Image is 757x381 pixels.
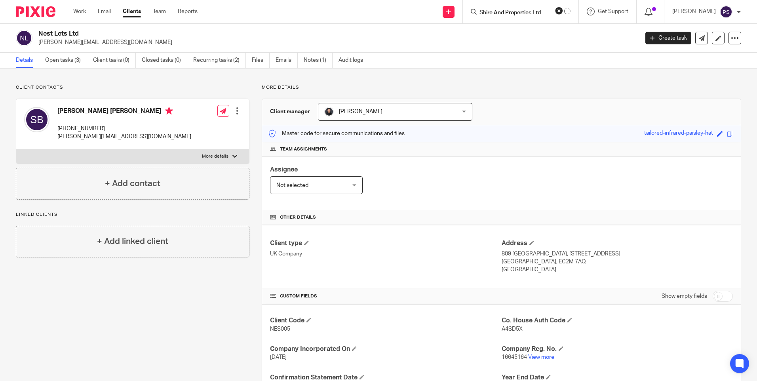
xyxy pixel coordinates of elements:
[142,53,187,68] a: Closed tasks (0)
[165,107,173,115] i: Primary
[193,53,246,68] a: Recurring tasks (2)
[270,354,287,360] span: [DATE]
[270,293,501,299] h4: CUSTOM FIELDS
[720,6,732,18] img: svg%3E
[178,8,198,15] a: Reports
[502,326,523,332] span: A4SD5X
[502,345,733,353] h4: Company Reg. No.
[270,316,501,325] h4: Client Code
[24,107,49,132] img: svg%3E
[105,177,160,190] h4: + Add contact
[153,8,166,15] a: Team
[38,38,633,46] p: [PERSON_NAME][EMAIL_ADDRESS][DOMAIN_NAME]
[598,9,628,14] span: Get Support
[38,30,514,38] h2: Nest Lets Ltd
[270,345,501,353] h4: Company Incorporated On
[276,53,298,68] a: Emails
[479,10,550,17] input: Search
[502,316,733,325] h4: Co. House Auth Code
[270,326,290,332] span: NES005
[280,214,316,221] span: Other details
[45,53,87,68] a: Open tasks (3)
[304,53,333,68] a: Notes (1)
[270,250,501,258] p: UK Company
[502,266,733,274] p: [GEOGRAPHIC_DATA]
[645,32,691,44] a: Create task
[339,53,369,68] a: Audit logs
[528,354,554,360] a: View more
[73,8,86,15] a: Work
[57,133,191,141] p: [PERSON_NAME][EMAIL_ADDRESS][DOMAIN_NAME]
[268,130,405,137] p: Master code for secure communications and files
[276,183,308,188] span: Not selected
[662,292,707,300] label: Show empty fields
[502,258,733,266] p: [GEOGRAPHIC_DATA], EC2M 7AQ
[16,84,249,91] p: Client contacts
[16,6,55,17] img: Pixie
[502,250,733,258] p: 809 [GEOGRAPHIC_DATA], [STREET_ADDRESS]
[339,109,382,114] span: [PERSON_NAME]
[202,153,228,160] p: More details
[16,211,249,218] p: Linked clients
[280,146,327,152] span: Team assignments
[123,8,141,15] a: Clients
[564,8,571,14] svg: Results are loading
[57,125,191,133] p: [PHONE_NUMBER]
[97,235,168,248] h4: + Add linked client
[672,8,716,15] p: [PERSON_NAME]
[644,129,713,138] div: tailored-infrared-paisley-hat
[502,239,733,248] h4: Address
[252,53,270,68] a: Files
[502,354,527,360] span: 16645164
[262,84,741,91] p: More details
[270,108,310,116] h3: Client manager
[16,30,32,46] img: svg%3E
[270,239,501,248] h4: Client type
[270,166,298,173] span: Assignee
[324,107,334,116] img: My%20Photo.jpg
[555,7,563,15] button: Clear
[98,8,111,15] a: Email
[93,53,136,68] a: Client tasks (0)
[16,53,39,68] a: Details
[57,107,191,117] h4: [PERSON_NAME] [PERSON_NAME]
